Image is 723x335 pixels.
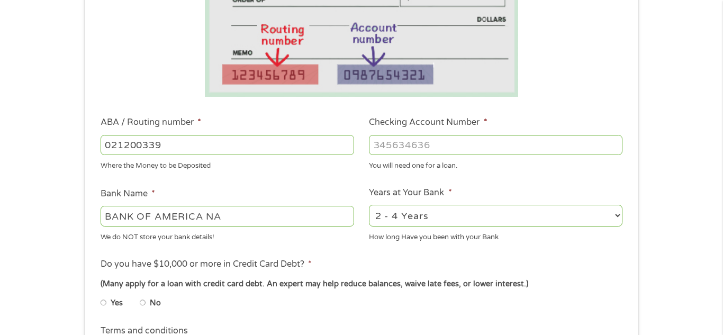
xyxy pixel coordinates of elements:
div: (Many apply for a loan with credit card debt. An expert may help reduce balances, waive late fees... [101,278,622,290]
label: ABA / Routing number [101,117,201,128]
div: You will need one for a loan. [369,157,622,171]
label: Years at Your Bank [369,187,451,198]
div: We do NOT store your bank details! [101,228,354,242]
label: No [150,297,161,309]
label: Do you have $10,000 or more in Credit Card Debt? [101,259,312,270]
label: Bank Name [101,188,155,200]
div: Where the Money to be Deposited [101,157,354,171]
input: 345634636 [369,135,622,155]
label: Yes [111,297,123,309]
div: How long Have you been with your Bank [369,228,622,242]
input: 263177916 [101,135,354,155]
label: Checking Account Number [369,117,487,128]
